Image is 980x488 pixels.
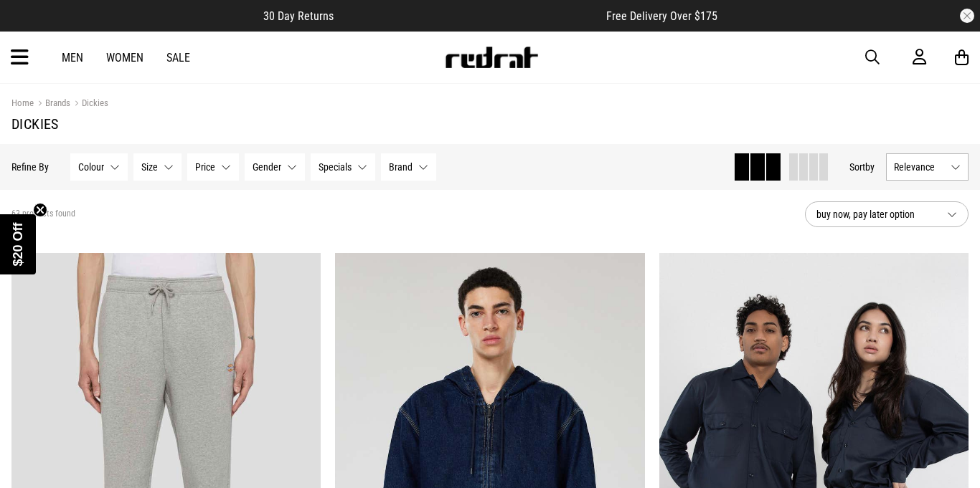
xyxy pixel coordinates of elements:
iframe: Customer reviews powered by Trustpilot [362,9,578,23]
a: Men [62,51,83,64]
span: Gender [253,161,281,173]
span: 30 Day Returns [263,9,334,23]
a: Brands [34,97,70,111]
button: Brand [381,153,436,181]
span: Colour [78,161,104,173]
span: $20 Off [11,222,25,266]
a: Dickies [70,97,108,111]
a: Sale [166,51,190,64]
button: Relevance [886,153,969,181]
h1: Dickies [11,115,969,133]
span: buy now, pay later option [816,206,936,223]
p: Refine By [11,161,49,173]
span: by [865,161,875,173]
button: Close teaser [33,203,47,217]
a: Home [11,97,34,108]
button: Colour [70,153,128,181]
span: 63 products found [11,209,75,220]
span: Relevance [894,161,945,173]
span: Brand [389,161,413,173]
span: Price [195,161,215,173]
img: Redrat logo [444,47,539,68]
button: buy now, pay later option [805,201,969,227]
span: Size [141,161,158,173]
button: Gender [245,153,305,181]
span: Free Delivery Over $175 [606,9,717,23]
button: Size [133,153,182,181]
button: Sortby [849,158,875,176]
button: Specials [311,153,375,181]
span: Specials [319,161,352,173]
a: Women [106,51,143,64]
button: Price [187,153,239,181]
